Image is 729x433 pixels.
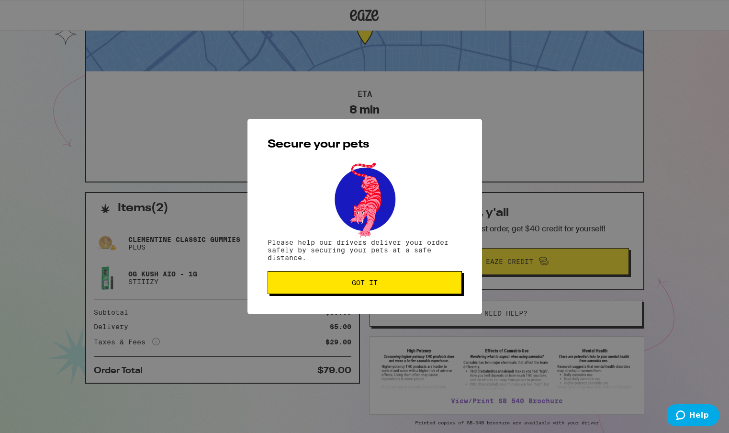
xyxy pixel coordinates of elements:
[667,404,719,428] iframe: Opens a widget where you can find more information
[325,160,404,239] img: pets
[268,139,462,150] h2: Secure your pets
[268,271,462,294] button: Got it
[268,239,462,262] p: Please help our drivers deliver your order safely by securing your pets at a safe distance.
[352,279,378,286] span: Got it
